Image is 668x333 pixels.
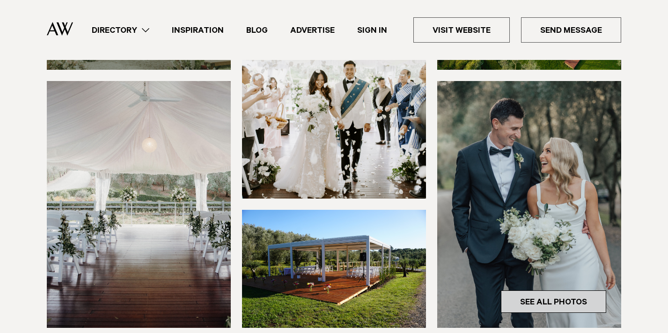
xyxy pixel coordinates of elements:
a: Advertise [279,24,346,37]
a: Inspiration [161,24,235,37]
a: See All Photos [501,290,606,313]
img: Auckland Weddings Logo [47,22,73,36]
a: Directory [81,24,161,37]
a: Blog [235,24,279,37]
a: Send Message [521,17,621,43]
img: bracu outdoor wedding space [242,210,426,328]
a: Sign In [346,24,398,37]
a: Visit Website [413,17,510,43]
